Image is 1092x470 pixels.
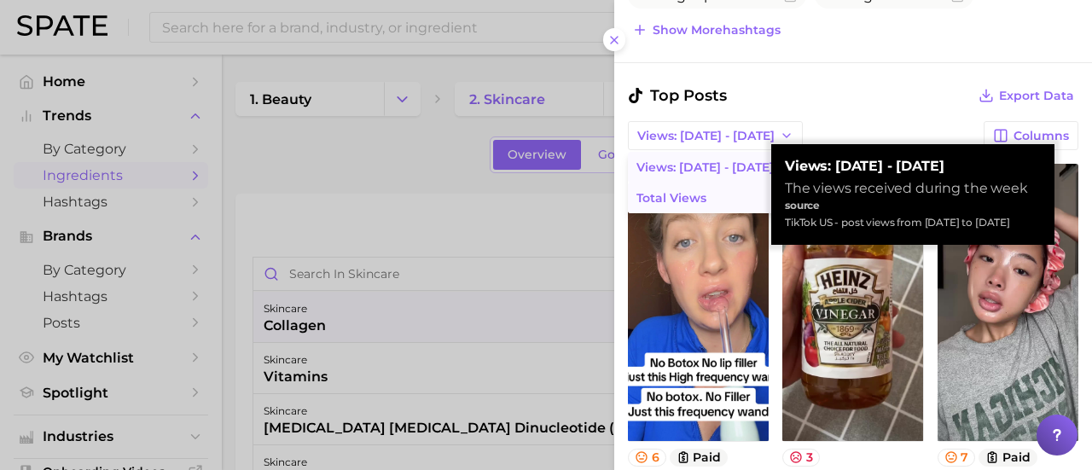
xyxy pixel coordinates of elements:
[1014,129,1069,143] span: Columns
[974,84,1078,107] button: Export Data
[628,152,816,213] ul: Views: [DATE] - [DATE]
[785,214,1041,231] div: TikTok US - post views from [DATE] to [DATE]
[670,449,729,467] button: paid
[628,84,727,107] span: Top Posts
[636,160,774,175] span: Views: [DATE] - [DATE]
[653,23,781,38] span: Show more hashtags
[938,449,976,467] button: 7
[637,129,775,143] span: Views: [DATE] - [DATE]
[628,449,666,467] button: 6
[785,199,820,212] strong: source
[785,158,1041,175] strong: Views: [DATE] - [DATE]
[979,449,1037,467] button: paid
[636,191,706,206] span: Total Views
[782,449,820,467] button: 3
[999,89,1074,103] span: Export Data
[628,121,803,150] button: Views: [DATE] - [DATE]
[628,18,785,42] button: Show morehashtags
[785,180,1041,197] div: The views received during the week
[984,121,1078,150] button: Columns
